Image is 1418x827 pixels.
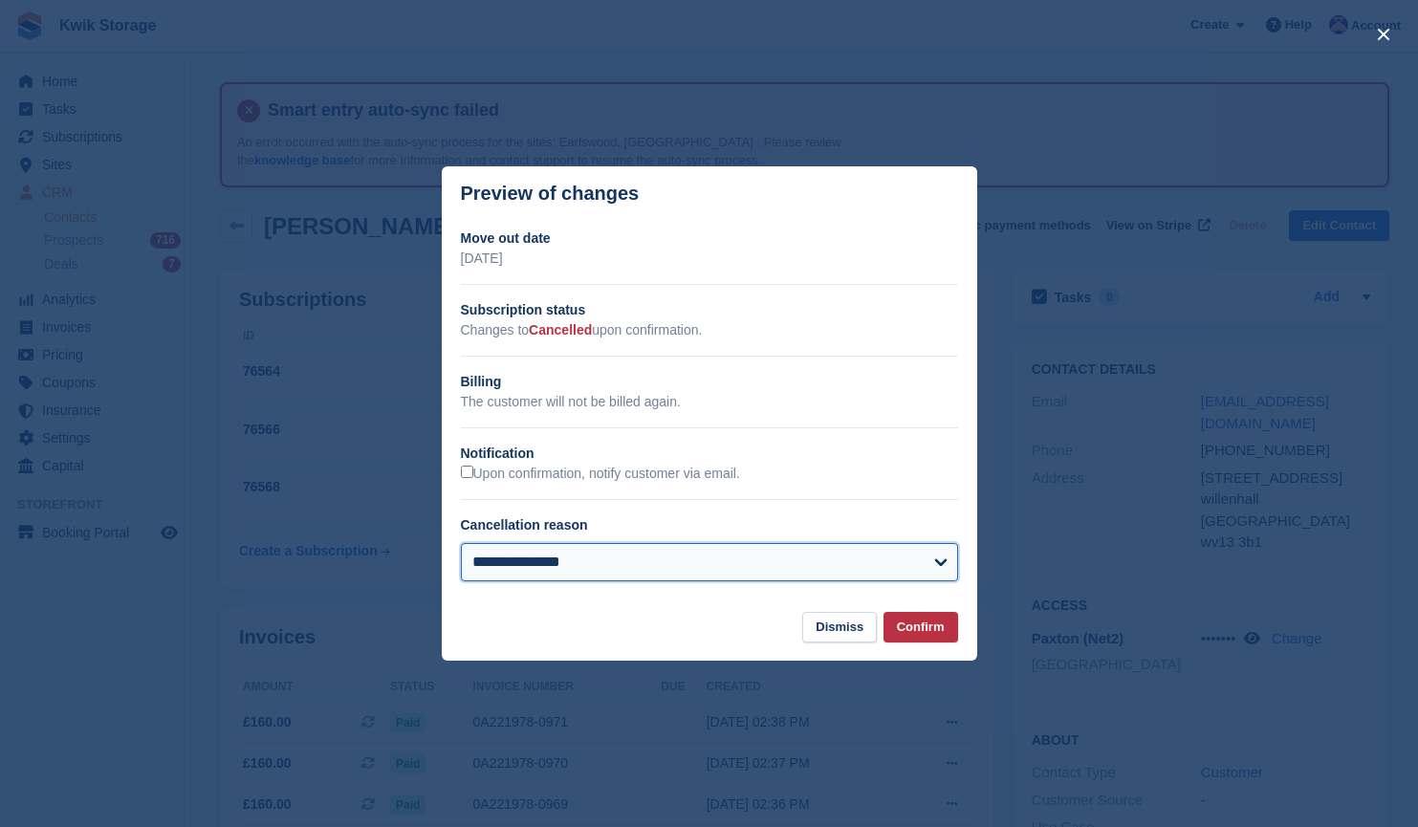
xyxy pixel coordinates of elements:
[884,612,958,643] button: Confirm
[461,372,958,392] h2: Billing
[461,229,958,249] h2: Move out date
[461,444,958,464] h2: Notification
[461,392,958,412] p: The customer will not be billed again.
[461,466,473,478] input: Upon confirmation, notify customer via email.
[461,320,958,340] p: Changes to upon confirmation.
[529,322,592,337] span: Cancelled
[461,300,958,320] h2: Subscription status
[461,249,958,269] p: [DATE]
[1368,19,1399,50] button: close
[461,183,640,205] p: Preview of changes
[802,612,877,643] button: Dismiss
[461,466,740,483] label: Upon confirmation, notify customer via email.
[461,517,588,533] label: Cancellation reason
